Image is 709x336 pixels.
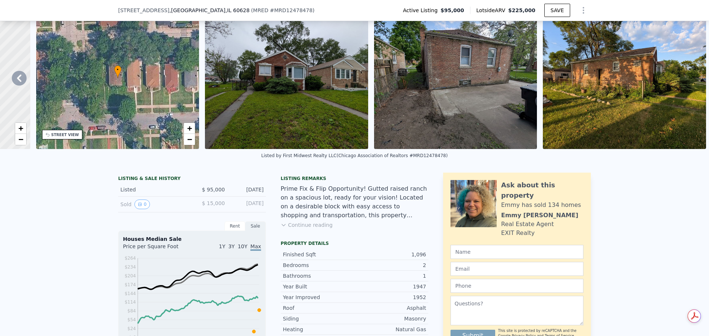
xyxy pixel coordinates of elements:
button: Show Options [576,3,591,18]
div: Roof [283,304,354,312]
div: LISTING & SALE HISTORY [118,176,266,183]
div: Siding [283,315,354,322]
div: [DATE] [231,200,264,209]
div: Year Built [283,283,354,290]
div: Heating [283,326,354,333]
div: EXIT Realty [501,229,535,238]
div: Sale [245,221,266,231]
div: STREET VIEW [51,132,79,138]
tspan: $24 [127,326,136,331]
div: Property details [281,240,428,246]
span: $95,000 [441,7,464,14]
div: 1 [354,272,426,280]
tspan: $174 [124,282,136,287]
div: 1,096 [354,251,426,258]
a: Zoom out [184,134,195,145]
div: Bathrooms [283,272,354,280]
div: Ask about this property [501,180,583,201]
img: Sale: 169759610 Parcel: 17055181 [205,7,368,149]
span: + [18,124,23,133]
div: 1947 [354,283,426,290]
div: Bedrooms [283,261,354,269]
div: • [114,65,121,78]
span: $ 15,000 [202,200,225,206]
div: Finished Sqft [283,251,354,258]
input: Name [451,245,583,259]
span: − [18,135,23,144]
div: Masonry [354,315,426,322]
div: 1952 [354,294,426,301]
div: Sold [120,200,186,209]
div: [DATE] [231,186,264,193]
img: Sale: 169759610 Parcel: 17055181 [374,7,537,149]
span: − [187,135,192,144]
div: Real Estate Agent [501,220,554,229]
span: • [114,66,121,73]
tspan: $234 [124,264,136,270]
div: Rent [225,221,245,231]
button: Continue reading [281,221,333,229]
div: Asphalt [354,304,426,312]
span: 10Y [238,243,247,249]
span: $ 95,000 [202,187,225,193]
div: Prime Fix & Flip Opportunity! Gutted raised ranch on a spacious lot, ready for your vision! Locat... [281,184,428,220]
input: Phone [451,279,583,293]
div: Houses Median Sale [123,235,261,243]
div: Emmy [PERSON_NAME] [501,211,578,220]
tspan: $264 [124,256,136,261]
span: , IL 60628 [225,7,249,13]
a: Zoom in [15,123,26,134]
span: MRED [253,7,268,13]
div: Natural Gas [354,326,426,333]
tspan: $204 [124,273,136,278]
button: View historical data [134,200,150,209]
div: Listed by First Midwest Realty LLC (Chicago Association of Realtors #MRD12478478) [261,153,448,158]
span: Max [250,243,261,251]
span: , [GEOGRAPHIC_DATA] [169,7,250,14]
a: Zoom out [15,134,26,145]
span: 3Y [228,243,234,249]
div: Listing remarks [281,176,428,181]
div: Emmy has sold 134 homes [501,201,581,209]
a: Zoom in [184,123,195,134]
div: Listed [120,186,186,193]
div: Year Improved [283,294,354,301]
span: [STREET_ADDRESS] [118,7,169,14]
button: SAVE [544,4,570,17]
img: Sale: 169759610 Parcel: 17055181 [543,7,706,149]
div: Price per Square Foot [123,243,192,254]
span: Lotside ARV [476,7,508,14]
span: 1Y [219,243,225,249]
span: Active Listing [403,7,441,14]
tspan: $54 [127,317,136,322]
div: 2 [354,261,426,269]
tspan: $144 [124,291,136,296]
span: + [187,124,192,133]
div: ( ) [251,7,315,14]
tspan: $114 [124,299,136,305]
input: Email [451,262,583,276]
span: # MRD12478478 [270,7,313,13]
tspan: $84 [127,308,136,314]
span: $225,000 [508,7,535,13]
